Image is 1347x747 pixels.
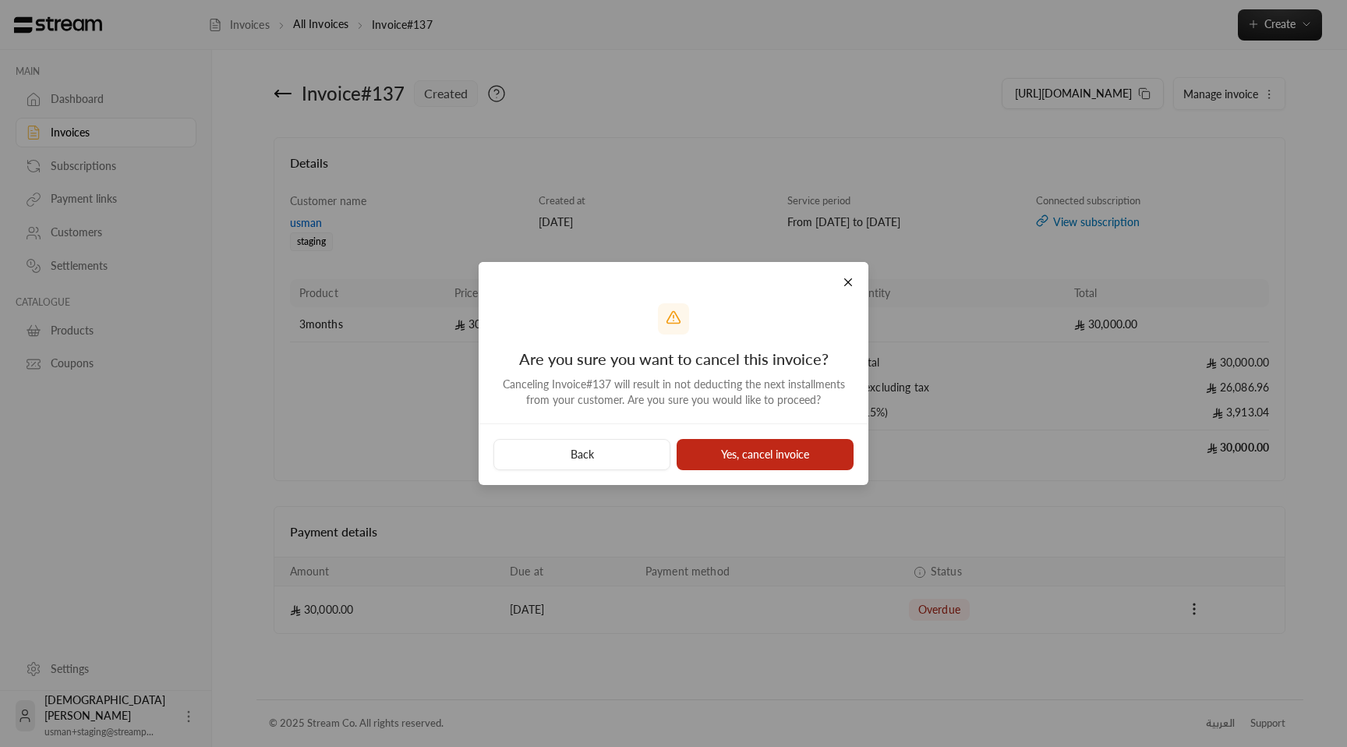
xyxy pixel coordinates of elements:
span: Invoice # 137 [549,377,614,391]
div: Canceling will result in not deducting the next installments from your customer. Are you sure you... [494,377,853,408]
button: Close [835,269,862,296]
button: Back [493,439,670,470]
div: Are you sure you want to cancel this invoice? [494,347,853,370]
button: Yes, cancel invoice [677,439,854,470]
